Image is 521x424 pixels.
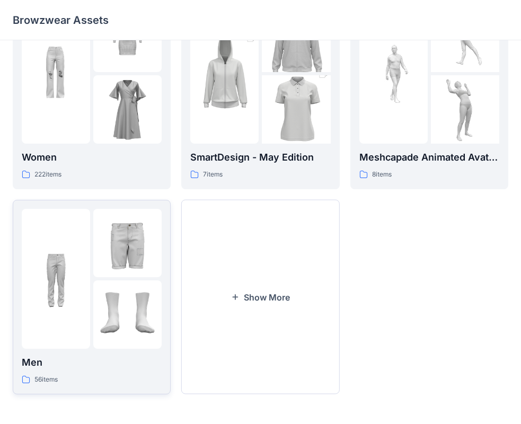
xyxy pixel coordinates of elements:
[372,169,392,180] p: 8 items
[190,150,330,165] p: SmartDesign - May Edition
[93,75,162,144] img: folder 3
[34,169,61,180] p: 222 items
[359,150,499,165] p: Meshcapade Animated Avatars
[13,13,109,28] p: Browzwear Assets
[181,200,339,394] button: Show More
[359,39,428,108] img: folder 1
[22,244,90,313] img: folder 1
[93,209,162,277] img: folder 2
[190,22,259,125] img: folder 1
[203,169,223,180] p: 7 items
[13,200,171,394] a: folder 1folder 2folder 3Men56items
[262,58,330,161] img: folder 3
[93,280,162,349] img: folder 3
[431,75,499,144] img: folder 3
[22,355,162,370] p: Men
[34,374,58,385] p: 56 items
[22,39,90,108] img: folder 1
[22,150,162,165] p: Women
